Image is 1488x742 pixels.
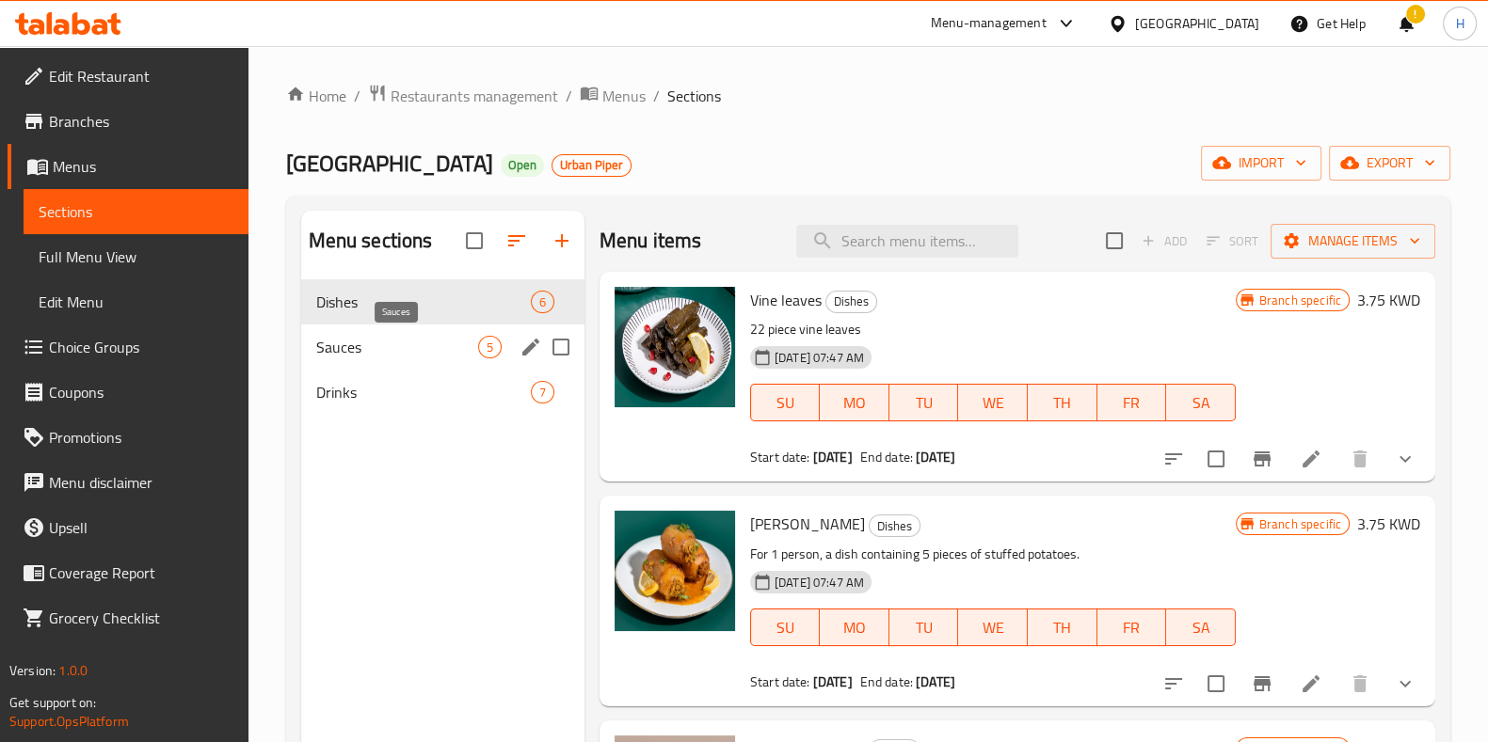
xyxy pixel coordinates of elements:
[286,142,493,184] span: [GEOGRAPHIC_DATA]
[49,561,233,584] span: Coverage Report
[9,658,56,683] span: Version:
[39,291,233,313] span: Edit Menu
[825,291,877,313] div: Dishes
[602,85,646,107] span: Menus
[750,318,1236,341] p: 22 piece vine leaves
[600,227,702,255] h2: Menu items
[615,511,735,631] img: Mahshi Potato
[24,234,248,279] a: Full Menu View
[552,157,631,173] span: Urban Piper
[9,690,96,715] span: Get support on:
[667,85,721,107] span: Sections
[889,384,959,421] button: TU
[494,218,539,263] span: Sort sections
[966,389,1020,417] span: WE
[8,415,248,460] a: Promotions
[1383,661,1428,706] button: show more
[1166,384,1236,421] button: SA
[316,291,531,313] span: Dishes
[860,445,913,469] span: End date:
[916,445,955,469] b: [DATE]
[301,272,584,422] nav: Menu sections
[1105,389,1160,417] span: FR
[9,709,129,734] a: Support.OpsPlatform
[479,339,501,356] span: 5
[8,99,248,144] a: Branches
[750,608,820,646] button: SU
[8,54,248,99] a: Edit Restaurant
[1201,146,1321,181] button: import
[1286,229,1420,253] span: Manage items
[759,614,812,641] span: SU
[860,670,913,694] span: End date:
[531,381,554,403] div: items
[501,154,544,177] div: Open
[1394,448,1416,470] svg: Show Choices
[501,157,544,173] span: Open
[1337,661,1383,706] button: delete
[820,608,889,646] button: MO
[796,225,1018,258] input: search
[1240,436,1285,482] button: Branch-specific-item
[1166,608,1236,646] button: SA
[354,85,360,107] li: /
[49,381,233,403] span: Coupons
[767,574,872,592] span: [DATE] 07:47 AM
[391,85,558,107] span: Restaurants management
[1300,672,1322,695] a: Edit menu item
[301,370,584,415] div: Drinks7
[958,608,1028,646] button: WE
[1240,661,1285,706] button: Branch-specific-item
[827,389,882,417] span: MO
[826,291,876,312] span: Dishes
[1105,614,1160,641] span: FR
[517,333,545,361] button: edit
[1028,608,1097,646] button: TH
[8,595,248,640] a: Grocery Checklist
[1252,292,1349,309] span: Branch specific
[24,189,248,234] a: Sections
[301,324,584,370] div: Sauces5edit
[1151,436,1196,482] button: sort-choices
[615,287,735,407] img: Vine leaves
[39,200,233,223] span: Sections
[478,336,502,358] div: items
[8,550,248,595] a: Coverage Report
[1097,608,1167,646] button: FR
[49,336,233,358] span: Choice Groups
[869,514,920,537] div: Dishes
[368,84,558,108] a: Restaurants management
[966,614,1020,641] span: WE
[767,349,872,367] span: [DATE] 07:47 AM
[870,515,920,537] span: Dishes
[1300,448,1322,470] a: Edit menu item
[49,110,233,133] span: Branches
[750,543,1236,566] p: For 1 person, a dish containing 5 pieces of stuffed potatoes.
[532,384,553,402] span: 7
[1134,227,1194,256] span: Add item
[750,445,810,469] span: Start date:
[49,471,233,494] span: Menu disclaimer
[8,505,248,550] a: Upsell
[8,370,248,415] a: Coupons
[1095,221,1134,260] span: Select section
[286,85,346,107] a: Home
[653,85,660,107] li: /
[1151,661,1196,706] button: sort-choices
[316,336,478,358] span: Sauces
[750,286,822,314] span: Vine leaves
[750,384,820,421] button: SU
[1174,389,1228,417] span: SA
[1194,227,1271,256] span: Select section first
[1196,439,1236,479] span: Select to update
[316,381,531,403] span: Drinks
[1135,13,1259,34] div: [GEOGRAPHIC_DATA]
[455,221,494,260] span: Select all sections
[1344,151,1435,175] span: export
[958,384,1028,421] button: WE
[897,389,952,417] span: TU
[1357,287,1420,313] h6: 3.75 KWD
[566,85,572,107] li: /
